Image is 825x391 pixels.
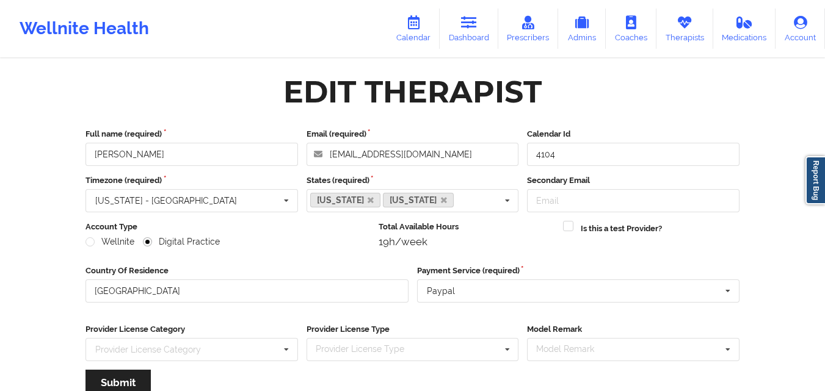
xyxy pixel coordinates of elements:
[379,221,555,233] label: Total Available Hours
[307,174,519,187] label: States (required)
[417,265,740,277] label: Payment Service (required)
[307,128,519,140] label: Email (required)
[558,9,606,49] a: Admins
[527,174,740,187] label: Secondary Email
[606,9,656,49] a: Coaches
[383,193,454,207] a: [US_STATE]
[527,143,740,166] input: Calendar Id
[85,174,298,187] label: Timezone (required)
[498,9,559,49] a: Prescribers
[313,342,422,356] div: Provider License Type
[527,189,740,212] input: Email
[387,9,440,49] a: Calendar
[776,9,825,49] a: Account
[310,193,381,207] a: [US_STATE]
[85,323,298,335] label: Provider License Category
[85,128,298,140] label: Full name (required)
[656,9,713,49] a: Therapists
[533,342,612,356] div: Model Remark
[85,265,409,277] label: Country Of Residence
[713,9,776,49] a: Medications
[95,196,237,205] div: [US_STATE] - [GEOGRAPHIC_DATA]
[307,323,519,335] label: Provider License Type
[283,73,542,111] div: Edit Therapist
[85,221,370,233] label: Account Type
[379,235,555,248] div: 19h/week
[143,237,220,247] label: Digital Practice
[581,223,662,235] label: Is this a test Provider?
[805,156,825,204] a: Report Bug
[307,143,519,166] input: Email address
[527,323,740,335] label: Model Remark
[427,287,455,295] div: Paypal
[440,9,498,49] a: Dashboard
[85,143,298,166] input: Full name
[95,345,201,354] div: Provider License Category
[85,237,134,247] label: Wellnite
[527,128,740,140] label: Calendar Id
